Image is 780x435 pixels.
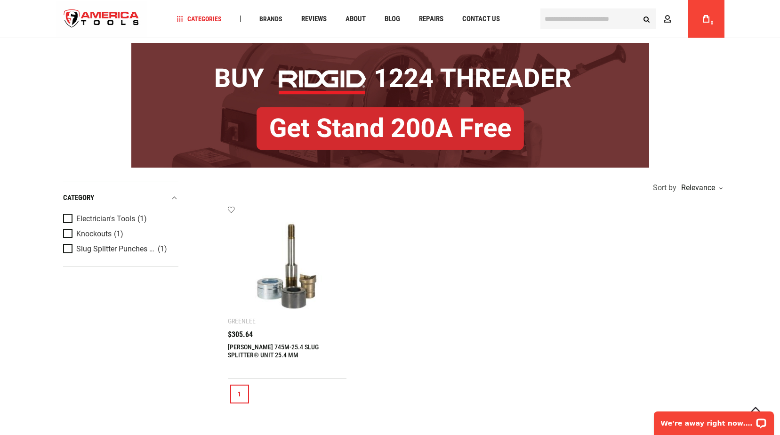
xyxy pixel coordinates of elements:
a: store logo [56,1,147,37]
span: (1) [158,245,167,253]
img: GREENLEE 745M-25.4 SLUG SPLITTER® UNIT 25.4 MM [237,215,338,315]
span: 0 [711,20,714,25]
a: Contact Us [458,13,504,25]
div: Product Filters [63,182,178,266]
span: Sort by [653,184,676,192]
span: Categories [177,16,222,22]
span: (1) [137,215,147,223]
a: Reviews [297,13,331,25]
a: Knockouts (1) [63,229,176,239]
iframe: LiveChat chat widget [648,405,780,435]
div: category [63,192,178,204]
a: Repairs [415,13,448,25]
a: [PERSON_NAME] 745M-25.4 SLUG SPLITTER® UNIT 25.4 MM [228,343,319,359]
a: BOGO: Buy RIDGID® 1224 Threader, Get Stand 200A Free! [131,43,649,50]
img: BOGO: Buy RIDGID® 1224 Threader, Get Stand 200A Free! [131,43,649,168]
span: Knockouts [76,230,112,238]
span: Contact Us [462,16,500,23]
span: About [346,16,366,23]
span: Slug Splitter Punches for Stainless Steel [76,245,155,253]
span: Repairs [419,16,443,23]
a: Slug Splitter Punches for Stainless Steel (1) [63,244,176,254]
div: Relevance [679,184,722,192]
a: Blog [380,13,404,25]
div: Greenlee [228,317,256,325]
span: (1) [114,230,123,238]
span: Electrician's Tools [76,215,135,223]
a: Electrician's Tools (1) [63,214,176,224]
img: America Tools [56,1,147,37]
span: Blog [385,16,400,23]
a: Brands [255,13,287,25]
a: About [341,13,370,25]
button: Search [638,10,656,28]
a: 1 [230,385,249,403]
a: Categories [172,13,226,25]
span: $305.64 [228,331,253,338]
span: Brands [259,16,282,22]
span: Reviews [301,16,327,23]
